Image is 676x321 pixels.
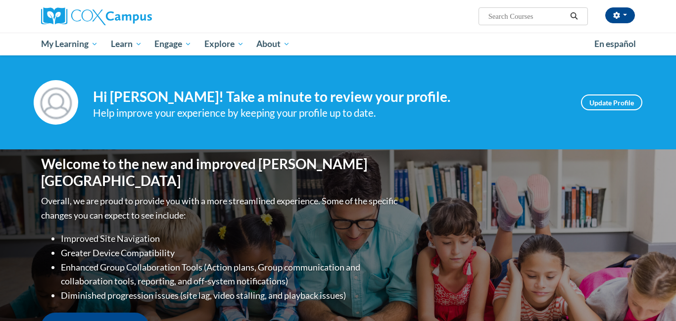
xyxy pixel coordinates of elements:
[588,34,642,54] a: En español
[41,194,400,223] p: Overall, we are proud to provide you with a more streamlined experience. Some of the specific cha...
[41,7,152,25] img: Cox Campus
[104,33,148,55] a: Learn
[605,7,635,23] button: Account Settings
[581,94,642,110] a: Update Profile
[35,33,104,55] a: My Learning
[61,260,400,289] li: Enhanced Group Collaboration Tools (Action plans, Group communication and collaboration tools, re...
[567,10,581,22] button: Search
[148,33,198,55] a: Engage
[41,156,400,189] h1: Welcome to the new and improved [PERSON_NAME][GEOGRAPHIC_DATA]
[256,38,290,50] span: About
[111,38,142,50] span: Learn
[61,231,400,246] li: Improved Site Navigation
[198,33,250,55] a: Explore
[34,80,78,125] img: Profile Image
[487,10,567,22] input: Search Courses
[61,246,400,260] li: Greater Device Compatibility
[594,39,636,49] span: En español
[93,89,566,105] h4: Hi [PERSON_NAME]! Take a minute to review your profile.
[41,38,98,50] span: My Learning
[26,33,650,55] div: Main menu
[204,38,244,50] span: Explore
[154,38,192,50] span: Engage
[61,288,400,303] li: Diminished progression issues (site lag, video stalling, and playback issues)
[250,33,297,55] a: About
[93,105,566,121] div: Help improve your experience by keeping your profile up to date.
[41,7,229,25] a: Cox Campus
